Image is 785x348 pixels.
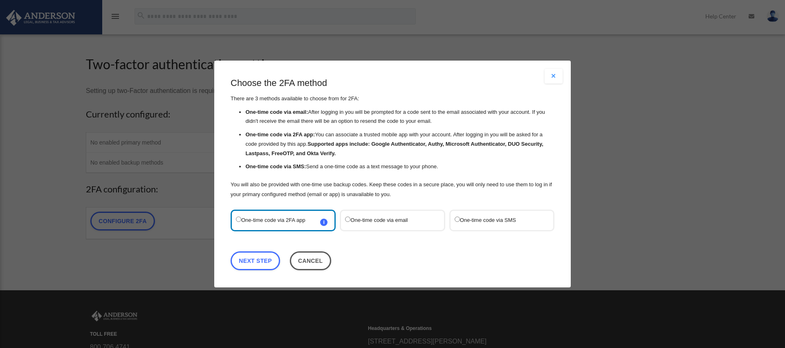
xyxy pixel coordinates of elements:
span: i [320,219,327,226]
strong: Supported apps include: Google Authenticator, Authy, Microsoft Authenticator, DUO Security, Lastp... [245,141,543,156]
strong: One-time code via 2FA app: [245,131,315,138]
li: After logging in you will be prompted for a code sent to the email associated with your account. ... [245,108,554,127]
p: You will also be provided with one-time use backup codes. Keep these codes in a secure place, you... [231,180,554,199]
li: You can associate a trusted mobile app with your account. After logging in you will be asked for ... [245,130,554,158]
input: One-time code via email [345,217,350,222]
label: One-time code via SMS [455,215,541,226]
button: Close this dialog window [290,251,331,270]
label: One-time code via email [345,215,431,226]
label: One-time code via 2FA app [236,215,322,226]
div: There are 3 methods available to choose from for 2FA: [231,77,554,199]
input: One-time code via SMS [455,217,460,222]
strong: One-time code via email: [245,109,308,115]
strong: One-time code via SMS: [245,164,306,170]
button: Close modal [545,69,563,84]
input: One-time code via 2FA appi [236,217,241,222]
a: Next Step [231,251,280,270]
h3: Choose the 2FA method [231,77,554,90]
li: Send a one-time code as a text message to your phone. [245,163,554,172]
